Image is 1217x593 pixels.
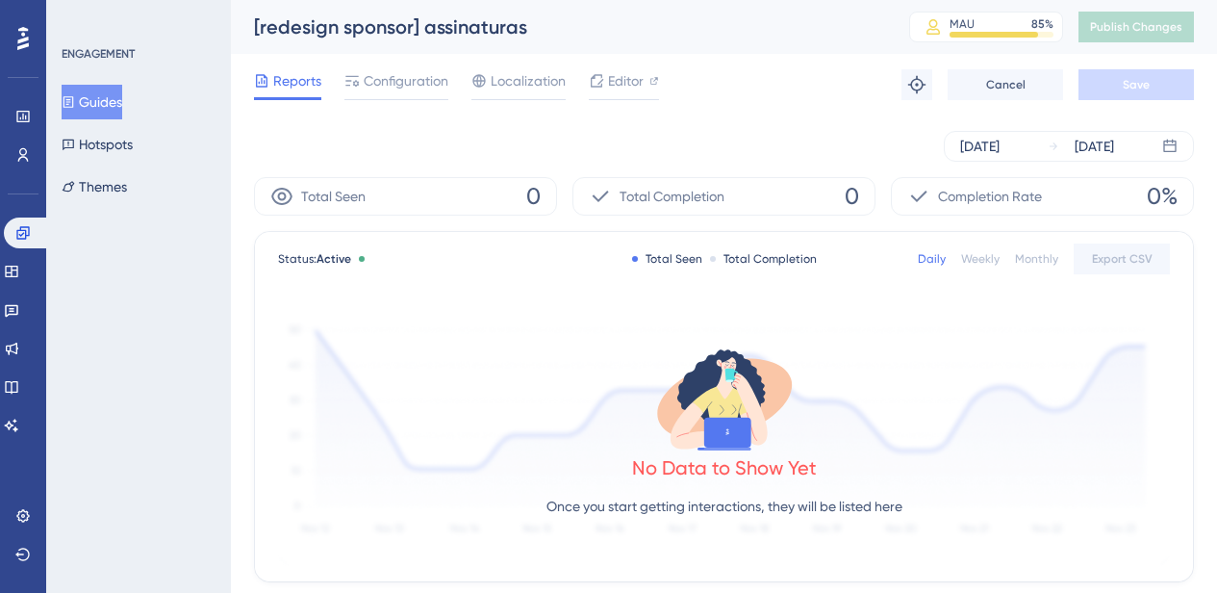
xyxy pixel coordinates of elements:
span: Total Completion [620,185,724,208]
span: 0 [845,181,859,212]
button: Export CSV [1074,244,1170,274]
span: Reports [273,69,321,92]
span: Localization [491,69,566,92]
div: 85 % [1031,16,1053,32]
div: Total Seen [632,251,702,267]
div: Monthly [1015,251,1058,267]
div: No Data to Show Yet [632,454,817,481]
div: [DATE] [1075,135,1114,158]
div: MAU [950,16,975,32]
button: Save [1078,69,1194,100]
span: Export CSV [1092,251,1153,267]
div: Weekly [961,251,1000,267]
span: 0 [526,181,541,212]
button: Cancel [948,69,1063,100]
span: Cancel [986,77,1026,92]
div: Total Completion [710,251,817,267]
span: Status: [278,251,351,267]
span: Configuration [364,69,448,92]
span: Save [1123,77,1150,92]
span: Total Seen [301,185,366,208]
button: Themes [62,169,127,204]
div: [DATE] [960,135,1000,158]
span: Publish Changes [1090,19,1182,35]
span: 0% [1147,181,1178,212]
div: ENGAGEMENT [62,46,135,62]
div: Daily [918,251,946,267]
p: Once you start getting interactions, they will be listed here [546,495,902,518]
button: Publish Changes [1078,12,1194,42]
span: Active [317,252,351,266]
button: Guides [62,85,122,119]
span: Completion Rate [938,185,1042,208]
div: [redesign sponsor] assinaturas [254,13,861,40]
span: Editor [608,69,644,92]
button: Hotspots [62,127,133,162]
